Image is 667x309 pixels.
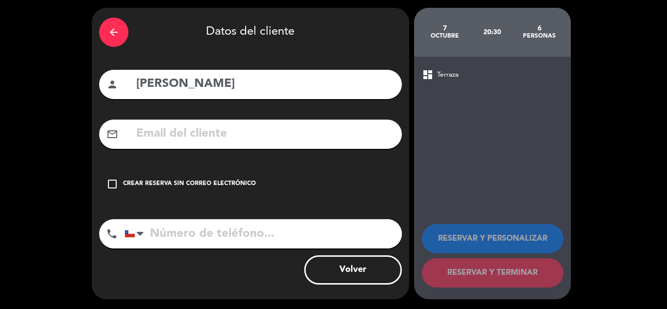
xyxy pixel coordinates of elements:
button: RESERVAR Y TERMINAR [422,258,563,288]
div: 20:30 [468,15,516,49]
span: dashboard [422,69,434,81]
input: Nombre del cliente [135,74,395,94]
div: octubre [421,32,469,40]
button: RESERVAR Y PERSONALIZAR [422,224,563,253]
i: mail_outline [106,128,118,140]
input: Email del cliente [135,124,395,144]
div: personas [516,32,563,40]
i: check_box_outline_blank [106,178,118,190]
i: arrow_back [108,26,120,38]
div: Chile: +56 [125,220,147,248]
div: 7 [421,24,469,32]
div: 6 [516,24,563,32]
span: Terraza [437,69,459,81]
div: Crear reserva sin correo electrónico [123,179,256,189]
i: person [106,79,118,90]
button: Volver [304,255,402,285]
i: phone [106,228,118,240]
input: Número de teléfono... [125,219,402,248]
div: Datos del cliente [99,15,402,49]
